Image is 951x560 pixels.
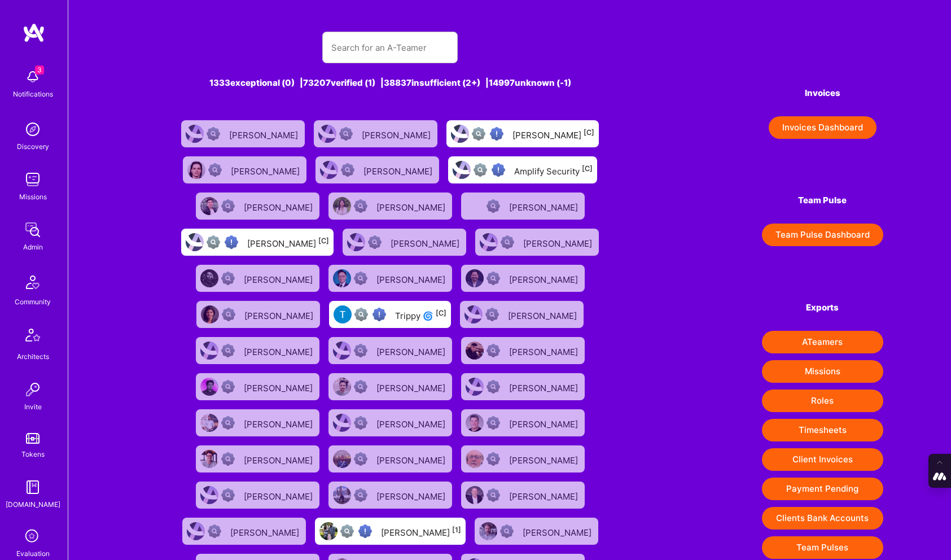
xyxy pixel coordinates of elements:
img: User Avatar [466,486,484,504]
div: Notifications [13,88,53,100]
a: User AvatarNot Scrubbed[PERSON_NAME] [191,369,324,405]
a: User AvatarNot Scrubbed[PERSON_NAME] [191,441,324,477]
img: Not Scrubbed [354,344,367,357]
div: [PERSON_NAME] [512,126,594,141]
img: User Avatar [464,305,483,323]
div: [PERSON_NAME] [509,343,580,358]
a: User AvatarNot Scrubbed[PERSON_NAME] [338,224,471,260]
img: User Avatar [333,450,351,468]
div: [PERSON_NAME] [363,163,435,177]
h4: Exports [762,303,883,313]
sup: [C] [318,237,329,245]
a: User AvatarNot Scrubbed[PERSON_NAME] [191,260,324,296]
div: [PERSON_NAME] [508,307,579,322]
img: Community [19,269,46,296]
img: User Avatar [200,378,218,396]
a: User AvatarNot Scrubbed[PERSON_NAME] [178,513,310,549]
a: User AvatarNot Scrubbed[PERSON_NAME] [457,188,589,224]
div: Amplify Security [514,163,593,177]
div: [PERSON_NAME] [244,488,315,502]
img: User Avatar [466,450,484,468]
img: User Avatar [333,486,351,504]
img: Not Scrubbed [487,452,500,466]
a: User AvatarNot Scrubbed[PERSON_NAME] [191,333,324,369]
div: [PERSON_NAME] [523,235,594,250]
img: Not Scrubbed [221,488,235,502]
img: Not Scrubbed [221,380,235,393]
a: User AvatarNot fully vettedHigh Potential User[PERSON_NAME][1] [310,513,470,549]
img: Not Scrubbed [487,344,500,357]
div: Trippy 🌀 [395,307,446,322]
a: User AvatarNot Scrubbed[PERSON_NAME] [311,152,444,188]
div: Tokens [21,448,45,460]
h4: Invoices [762,88,883,98]
a: User AvatarNot Scrubbed[PERSON_NAME] [457,260,589,296]
a: User AvatarNot Scrubbed[PERSON_NAME] [457,333,589,369]
img: Not Scrubbed [221,452,235,466]
div: [PERSON_NAME] [391,235,462,250]
a: User AvatarNot Scrubbed[PERSON_NAME] [457,477,589,513]
div: [PERSON_NAME] [244,379,315,394]
div: [PERSON_NAME] [376,488,448,502]
a: User AvatarNot Scrubbed[PERSON_NAME] [470,513,603,549]
img: User Avatar [200,269,218,287]
div: [PERSON_NAME] [376,199,448,213]
div: [PERSON_NAME] [231,163,302,177]
img: User Avatar [186,125,204,143]
img: Not fully vetted [472,127,485,141]
img: Not Scrubbed [221,272,235,285]
img: User Avatar [187,161,205,179]
button: Invoices Dashboard [769,116,877,139]
img: Not Scrubbed [487,199,500,213]
img: User Avatar [319,522,338,540]
button: Clients Bank Accounts [762,507,883,530]
img: Not fully vetted [354,308,368,321]
img: User Avatar [333,342,351,360]
div: [PERSON_NAME] [244,415,315,430]
sup: [C] [436,309,446,317]
img: User Avatar [333,269,351,287]
img: User Avatar [200,197,218,215]
sup: [C] [584,128,594,137]
img: User Avatar [200,450,218,468]
input: Search for an A-Teamer [331,33,449,62]
div: Evaluation [16,548,50,559]
a: User AvatarNot Scrubbed[PERSON_NAME] [191,405,324,441]
div: Architects [17,351,49,362]
a: Invoices Dashboard [762,116,883,139]
div: [PERSON_NAME] [230,524,301,539]
a: User AvatarNot Scrubbed[PERSON_NAME] [455,296,588,333]
img: Not Scrubbed [207,127,220,141]
div: [PERSON_NAME] [381,524,461,539]
img: User Avatar [320,161,338,179]
img: User Avatar [466,197,484,215]
img: Not Scrubbed [368,235,382,249]
img: User Avatar [466,269,484,287]
img: User Avatar [200,414,218,432]
img: High Potential User [490,127,503,141]
div: Community [15,296,51,308]
button: Client Invoices [762,448,883,471]
img: Not Scrubbed [354,416,367,430]
img: Not fully vetted [207,235,220,249]
img: User Avatar [466,414,484,432]
img: Not Scrubbed [487,380,500,393]
a: User AvatarNot Scrubbed[PERSON_NAME] [457,369,589,405]
div: [PERSON_NAME] [244,199,315,213]
i: icon SelectionTeam [22,526,43,548]
a: User AvatarNot fully vettedHigh Potential UserAmplify Security[C] [444,152,602,188]
img: Not Scrubbed [485,308,499,321]
div: [PERSON_NAME] [376,343,448,358]
img: User Avatar [201,305,219,323]
div: [PERSON_NAME] [523,524,594,539]
div: Admin [23,241,43,253]
div: [PERSON_NAME] [509,415,580,430]
img: User Avatar [333,197,351,215]
a: User AvatarNot fully vettedHigh Potential UserTrippy 🌀[C] [325,296,455,333]
button: Payment Pending [762,478,883,500]
img: Not fully vetted [474,163,487,177]
img: Not fully vetted [340,524,354,538]
img: Not Scrubbed [221,416,235,430]
img: User Avatar [479,522,497,540]
img: guide book [21,476,44,498]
